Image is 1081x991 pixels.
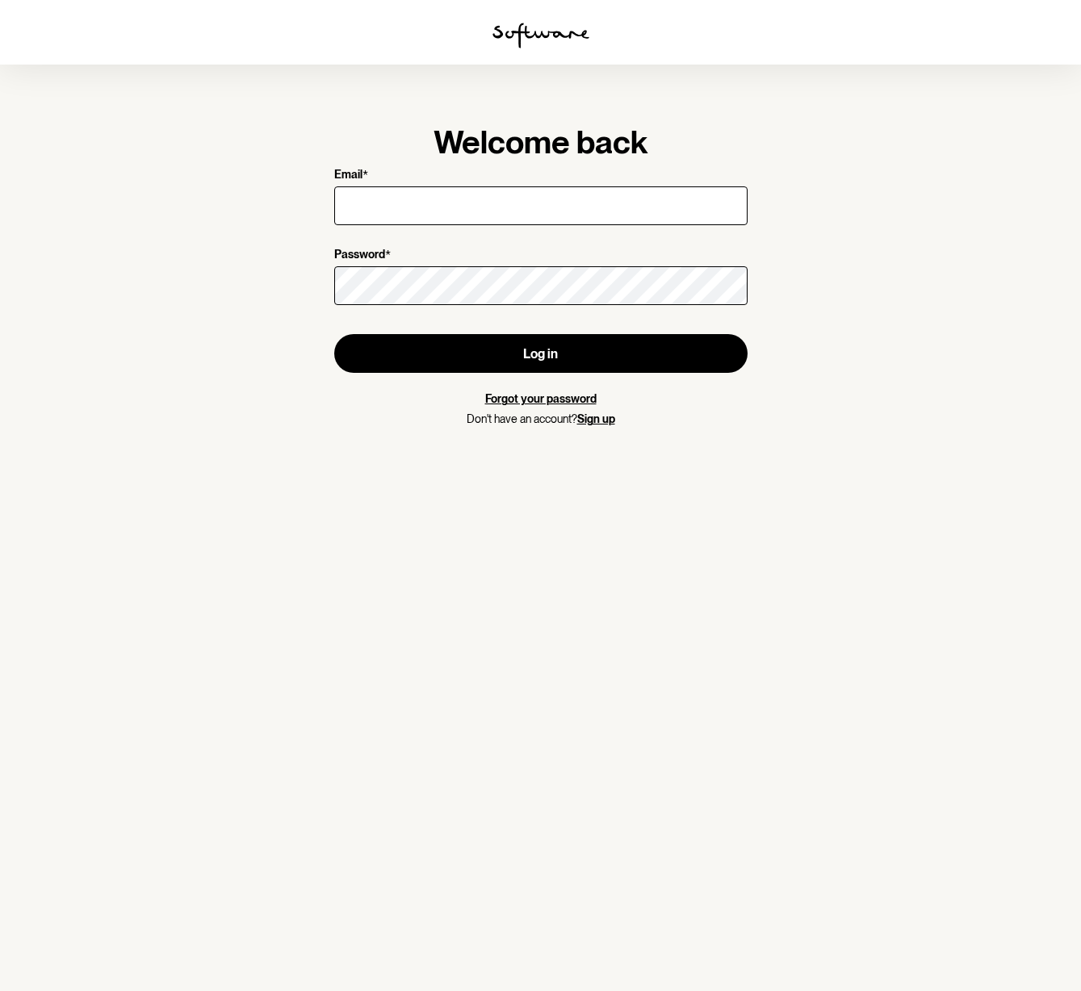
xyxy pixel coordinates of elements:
h1: Welcome back [334,123,748,161]
a: Forgot your password [485,392,597,405]
p: Password [334,248,385,263]
p: Email [334,168,362,183]
img: software logo [492,23,589,48]
p: Don't have an account? [334,412,748,426]
button: Log in [334,334,748,373]
a: Sign up [577,412,615,425]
